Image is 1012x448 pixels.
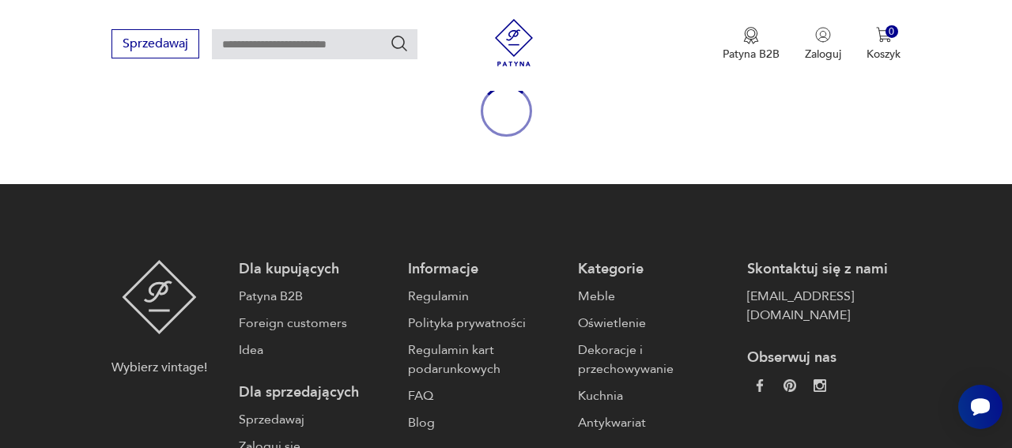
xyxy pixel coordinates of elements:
a: Dekoracje i przechowywanie [578,341,731,378]
p: Koszyk [867,47,901,62]
p: Kategorie [578,260,731,279]
a: Blog [408,413,561,432]
p: Zaloguj [805,47,841,62]
a: Sprzedawaj [111,40,199,51]
img: Ikona medalu [743,27,759,44]
p: Obserwuj nas [747,348,901,367]
img: 37d27d81a828e637adc9f9cb2e3d3a8a.webp [784,379,796,392]
a: Ikona medaluPatyna B2B [723,27,780,62]
iframe: Smartsupp widget button [958,385,1003,429]
p: Wybierz vintage! [111,358,207,377]
a: Meble [578,287,731,306]
p: Patyna B2B [723,47,780,62]
a: Antykwariat [578,413,731,432]
a: Patyna B2B [239,287,392,306]
a: Regulamin kart podarunkowych [408,341,561,378]
button: Szukaj [390,34,409,53]
a: Kuchnia [578,386,731,405]
p: Informacje [408,260,561,279]
img: Ikonka użytkownika [815,27,831,43]
button: Zaloguj [805,27,841,62]
p: Dla sprzedających [239,383,392,402]
button: Sprzedawaj [111,29,199,58]
a: Regulamin [408,287,561,306]
img: Ikona koszyka [876,27,892,43]
img: da9060093f698e4c3cedc1453eec5031.webp [753,379,766,392]
button: Patyna B2B [723,27,780,62]
p: Skontaktuj się z nami [747,260,901,279]
a: Sprzedawaj [239,410,392,429]
img: Patyna - sklep z meblami i dekoracjami vintage [490,19,538,66]
a: Oświetlenie [578,314,731,333]
img: Patyna - sklep z meblami i dekoracjami vintage [122,260,197,334]
a: Polityka prywatności [408,314,561,333]
div: 0 [885,25,899,39]
a: Foreign customers [239,314,392,333]
a: Idea [239,341,392,360]
img: c2fd9cf7f39615d9d6839a72ae8e59e5.webp [814,379,826,392]
a: FAQ [408,386,561,405]
p: Dla kupujących [239,260,392,279]
button: 0Koszyk [867,27,901,62]
a: [EMAIL_ADDRESS][DOMAIN_NAME] [747,287,901,325]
